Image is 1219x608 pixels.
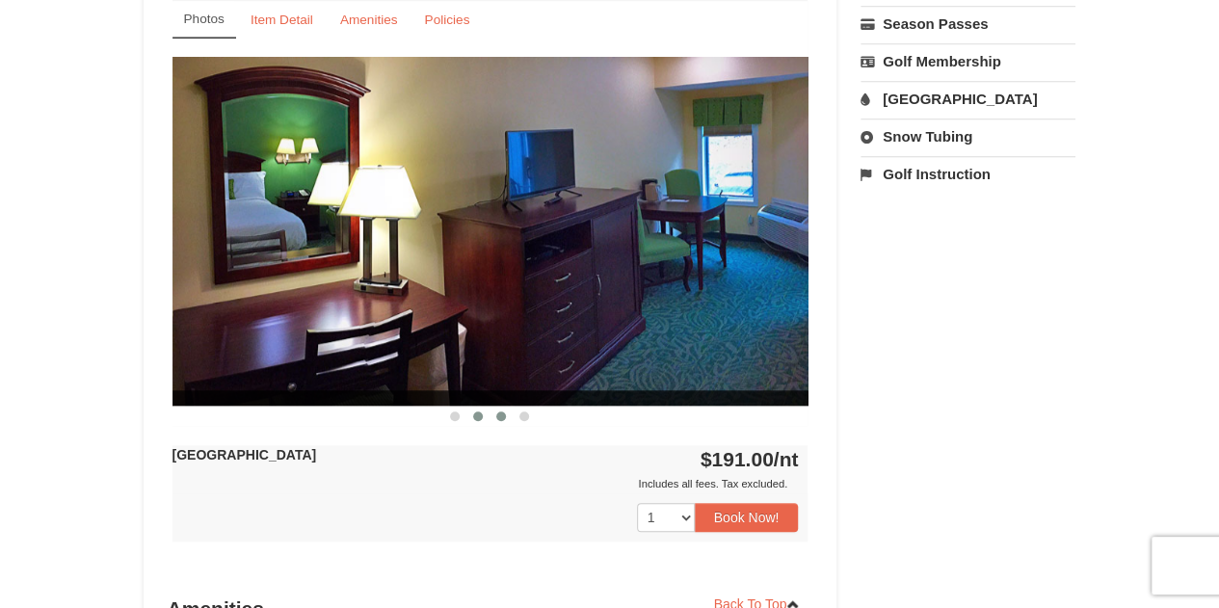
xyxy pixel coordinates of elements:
[172,447,317,463] strong: [GEOGRAPHIC_DATA]
[695,503,799,532] button: Book Now!
[861,6,1075,41] a: Season Passes
[701,448,799,470] strong: $191.00
[774,448,799,470] span: /nt
[172,1,236,39] a: Photos
[328,1,411,39] a: Amenities
[861,156,1075,192] a: Golf Instruction
[172,474,799,493] div: Includes all fees. Tax excluded.
[172,57,808,405] img: 18876286-39-50e6e3c6.jpg
[424,13,469,27] small: Policies
[340,13,398,27] small: Amenities
[861,81,1075,117] a: [GEOGRAPHIC_DATA]
[251,13,313,27] small: Item Detail
[238,1,326,39] a: Item Detail
[184,12,225,26] small: Photos
[411,1,482,39] a: Policies
[861,43,1075,79] a: Golf Membership
[861,119,1075,154] a: Snow Tubing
